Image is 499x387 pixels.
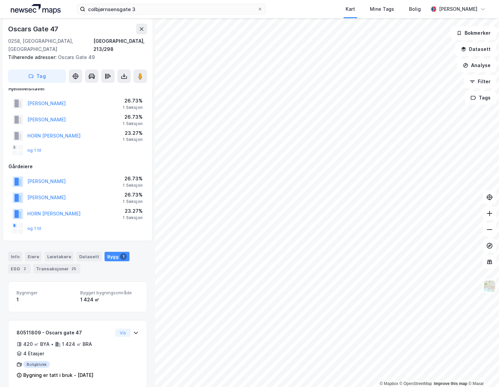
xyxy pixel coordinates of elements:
div: Kart [346,5,355,13]
div: 25 [70,265,78,272]
img: Z [483,280,496,293]
div: Transaksjoner [33,264,80,273]
div: Bolig [409,5,421,13]
div: 420 ㎡ BYA [23,340,50,348]
button: Vis [115,329,130,337]
div: Bygning er tatt i bruk - [DATE] [23,371,93,379]
button: Filter [464,75,496,88]
button: Tag [8,69,66,83]
span: Bygget bygningsområde [80,290,139,296]
div: 26.73% [123,175,143,183]
div: Gårdeiere [8,162,147,171]
button: Datasett [455,42,496,56]
div: ESG [8,264,31,273]
div: 1 Seksjon [123,199,143,204]
div: 23.27% [123,207,143,215]
div: 2 [21,265,28,272]
div: Info [8,252,22,261]
div: Leietakere [45,252,74,261]
div: 23.27% [123,129,143,137]
div: Oscars Gate 49 [8,53,142,61]
button: Tags [465,91,496,105]
div: 1 [17,296,75,304]
div: 26.73% [123,113,143,121]
button: Bokmerker [451,26,496,40]
div: 1 Seksjon [123,121,143,126]
div: 1 Seksjon [123,215,143,220]
div: 26.73% [123,191,143,199]
div: 4 Etasjer [23,350,44,358]
a: Improve this map [434,381,467,386]
div: • [51,341,54,347]
div: Bygg [105,252,129,261]
div: 1 424 ㎡ BRA [62,340,92,348]
div: 26.73% [123,97,143,105]
button: Analyse [457,59,496,72]
div: [GEOGRAPHIC_DATA], 213/298 [93,37,147,53]
a: Mapbox [380,381,398,386]
div: 80511809 - Oscars gate 47 [17,329,113,337]
div: Datasett [77,252,102,261]
div: Eiere [25,252,42,261]
span: Bygninger [17,290,75,296]
div: 1 [120,253,127,260]
div: 1 Seksjon [123,183,143,188]
span: Tilhørende adresser: [8,54,58,60]
input: Søk på adresse, matrikkel, gårdeiere, leietakere eller personer [85,4,257,14]
img: logo.a4113a55bc3d86da70a041830d287a7e.svg [11,4,61,14]
div: Hjemmelshaver [8,85,147,93]
div: 1 Seksjon [123,105,143,110]
div: Oscars Gate 47 [8,24,60,34]
div: Mine Tags [370,5,394,13]
iframe: Chat Widget [465,355,499,387]
div: 1 424 ㎡ [80,296,139,304]
div: 1 Seksjon [123,137,143,142]
a: OpenStreetMap [400,381,432,386]
div: 0258, [GEOGRAPHIC_DATA], [GEOGRAPHIC_DATA] [8,37,93,53]
div: [PERSON_NAME] [439,5,477,13]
